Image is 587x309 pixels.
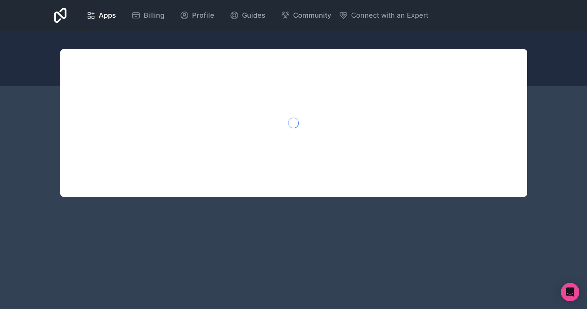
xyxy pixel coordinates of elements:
[192,10,214,21] span: Profile
[351,10,428,21] span: Connect with an Expert
[275,7,337,24] a: Community
[99,10,116,21] span: Apps
[144,10,164,21] span: Billing
[174,7,221,24] a: Profile
[561,283,579,301] div: Open Intercom Messenger
[80,7,122,24] a: Apps
[242,10,265,21] span: Guides
[339,10,428,21] button: Connect with an Expert
[293,10,331,21] span: Community
[125,7,171,24] a: Billing
[224,7,272,24] a: Guides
